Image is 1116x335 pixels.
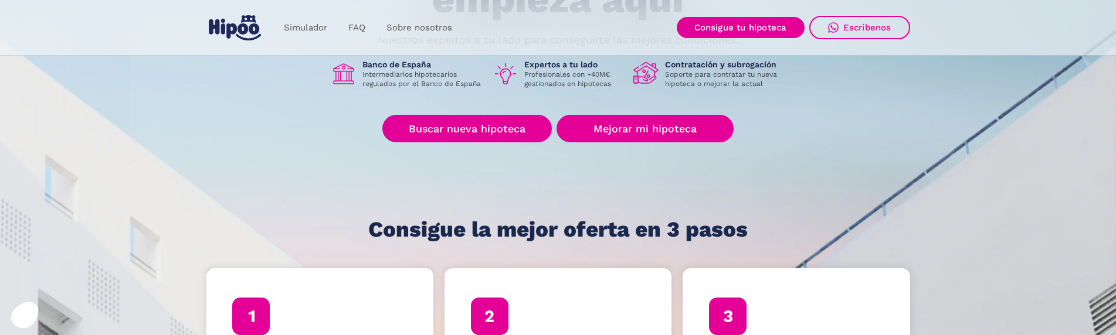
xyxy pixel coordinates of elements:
div: Escríbenos [843,22,891,33]
a: Sobre nosotros [376,16,463,39]
a: Buscar nueva hipoteca [382,115,552,142]
a: FAQ [338,16,376,39]
a: Simulador [273,16,338,39]
a: Consigue tu hipoteca [677,17,805,38]
h1: Consigue la mejor oferta en 3 pasos [368,218,748,241]
a: Escríbenos [809,16,910,39]
p: Soporte para contratar tu nueva hipoteca o mejorar la actual [665,70,786,88]
a: home [206,11,264,45]
h1: Expertos a tu lado [524,59,624,70]
a: Mejorar mi hipoteca [557,115,733,142]
h1: Banco de España [362,59,483,70]
p: Intermediarios hipotecarios regulados por el Banco de España [362,70,483,88]
h1: Contratación y subrogación [665,59,786,70]
p: Profesionales con +40M€ gestionados en hipotecas [524,70,624,88]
